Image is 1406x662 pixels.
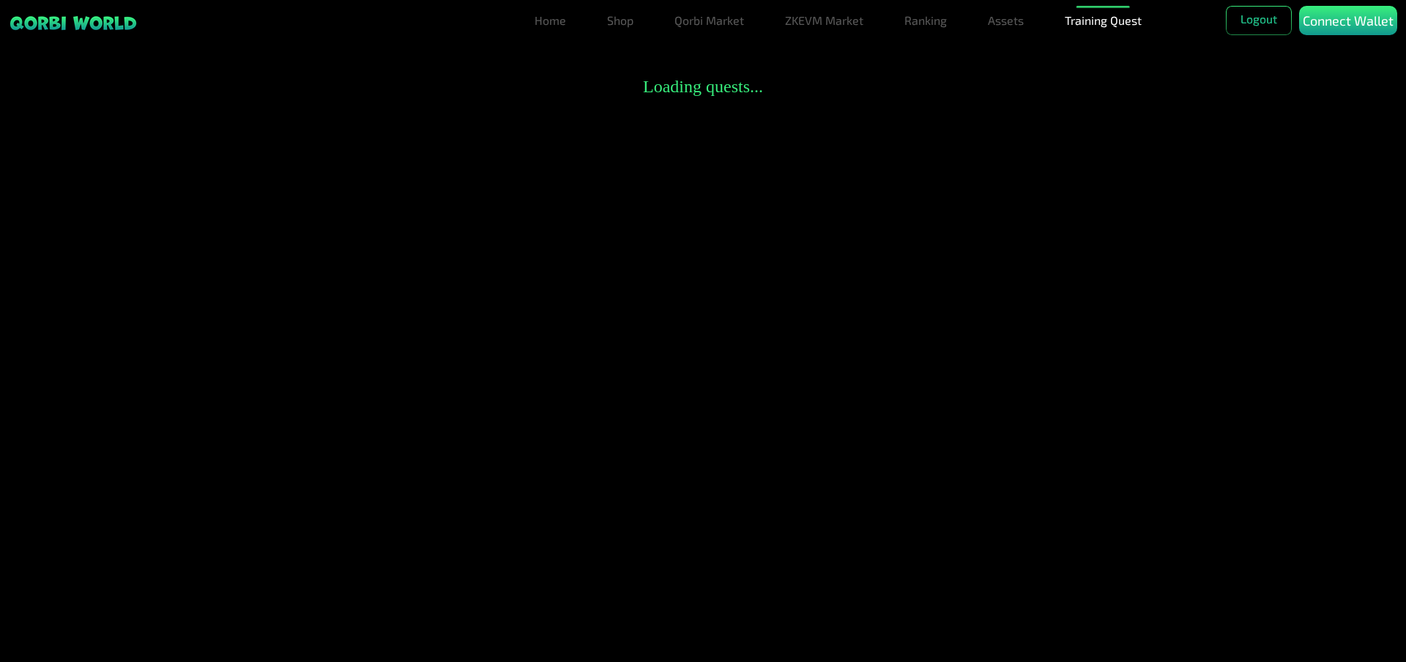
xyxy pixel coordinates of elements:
[1303,11,1394,31] p: Connect Wallet
[899,6,953,35] a: Ranking
[1226,6,1292,35] button: Logout
[529,6,572,35] a: Home
[669,6,750,35] a: Qorbi Market
[601,6,639,35] a: Shop
[982,6,1030,35] a: Assets
[9,15,138,31] img: sticky brand-logo
[779,6,869,35] a: ZKEVM Market
[1059,6,1148,35] a: Training Quest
